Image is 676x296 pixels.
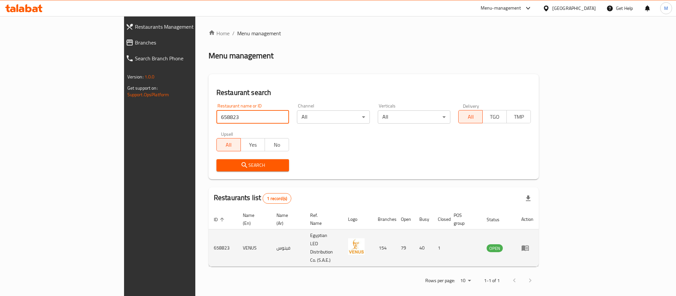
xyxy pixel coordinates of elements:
[484,277,500,285] p: 1-1 of 1
[396,229,414,267] td: 79
[238,229,271,267] td: VENUS
[521,244,533,252] div: Menu
[664,5,668,12] span: M
[343,209,372,229] th: Logo
[454,211,473,227] span: POS group
[219,140,238,150] span: All
[120,19,237,35] a: Restaurants Management
[372,209,396,229] th: Branches
[463,104,479,108] label: Delivery
[216,88,531,98] h2: Restaurant search
[127,90,169,99] a: Support.OpsPlatform
[297,110,370,124] div: All
[414,229,433,267] td: 40
[378,110,450,124] div: All
[120,50,237,66] a: Search Branch Phone
[243,211,263,227] span: Name (En)
[487,216,508,223] span: Status
[135,39,232,46] span: Branches
[268,140,286,150] span: No
[135,54,232,62] span: Search Branch Phone
[433,229,448,267] td: 1
[481,4,521,12] div: Menu-management
[127,73,144,81] span: Version:
[265,138,289,151] button: No
[310,211,335,227] span: Ref. Name
[127,84,158,92] span: Get support on:
[520,191,536,206] div: Export file
[237,29,281,37] span: Menu management
[145,73,155,81] span: 1.0.0
[214,193,291,204] h2: Restaurants list
[216,110,289,124] input: Search for restaurant name or ID..
[243,140,262,150] span: Yes
[506,110,531,123] button: TMP
[458,276,473,286] div: Rows per page:
[214,216,226,223] span: ID
[305,229,343,267] td: Egyptian LED Distribution Co. (S.A.E.)
[209,209,539,267] table: enhanced table
[433,209,448,229] th: Closed
[209,50,274,61] h2: Menu management
[263,195,291,202] span: 1 record(s)
[414,209,433,229] th: Busy
[461,112,480,122] span: All
[372,229,396,267] td: 154
[396,209,414,229] th: Open
[487,245,503,252] span: OPEN
[458,110,483,123] button: All
[120,35,237,50] a: Branches
[552,5,596,12] div: [GEOGRAPHIC_DATA]
[276,211,297,227] span: Name (Ar)
[135,23,232,31] span: Restaurants Management
[509,112,528,122] span: TMP
[263,193,291,204] div: Total records count
[271,229,305,267] td: فينوس
[216,138,241,151] button: All
[216,159,289,171] button: Search
[485,112,504,122] span: TGO
[482,110,507,123] button: TGO
[348,238,365,255] img: VENUS
[209,29,539,37] nav: breadcrumb
[221,132,233,136] label: Upsell
[222,161,284,169] span: Search
[241,138,265,151] button: Yes
[425,277,455,285] p: Rows per page:
[516,209,539,229] th: Action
